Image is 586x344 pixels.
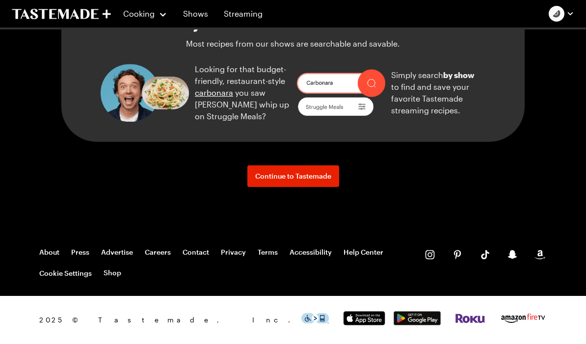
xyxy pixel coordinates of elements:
[391,69,485,116] p: Simply search to find and save your favorite Tastemade streaming recipes.
[123,9,155,18] span: Cooking
[39,248,59,257] a: About
[549,6,574,22] button: Profile picture
[39,315,301,325] span: 2025 © Tastemade, Inc.
[221,248,246,257] a: Privacy
[344,248,383,257] a: Help Center
[195,63,289,122] p: Looking for that budget-friendly, restaurant-style you saw [PERSON_NAME] whip up on Struggle Meals?
[195,88,233,97] a: carbonara
[301,313,329,323] img: This icon serves as a link to download the Level Access assistive technology app for individuals ...
[290,248,332,257] a: Accessibility
[255,171,331,181] span: Continue to Tastemade
[145,248,171,257] a: Careers
[500,317,547,326] a: Amazon Fire TV
[123,2,167,26] button: Cooking
[549,6,564,22] img: Profile picture
[71,248,89,257] a: Press
[101,248,133,257] a: Advertise
[104,268,121,278] a: Shop
[12,8,111,20] a: To Tastemade Home Page
[341,311,388,325] img: App Store
[454,316,486,325] a: Roku
[394,318,441,327] a: Google Play
[394,311,441,325] img: Google Play
[301,316,329,325] a: This icon serves as a link to download the Level Access assistive technology app for individuals ...
[341,318,388,327] a: App Store
[258,248,278,257] a: Terms
[247,165,339,187] a: Continue to Tastemade
[443,70,475,79] strong: by show
[183,248,209,257] a: Contact
[39,268,92,278] button: Cookie Settings
[186,38,400,50] p: Most recipes from our shows are searchable and savable.
[39,248,405,278] nav: Footer
[454,314,486,323] img: Roku
[500,312,547,325] img: Amazon Fire TV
